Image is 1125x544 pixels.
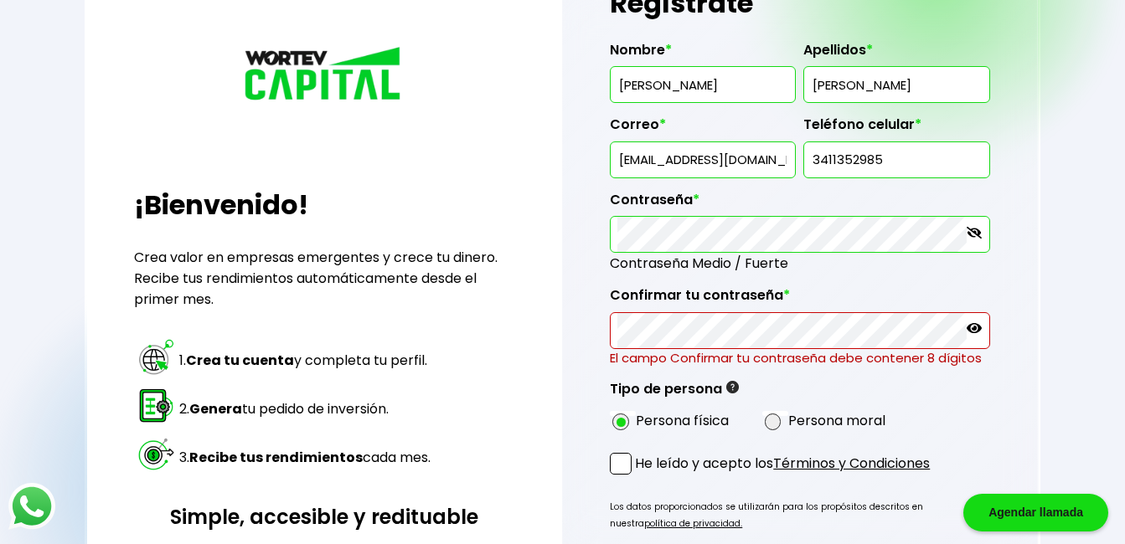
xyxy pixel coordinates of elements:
label: Persona moral [788,410,885,431]
img: paso 2 [137,386,176,425]
img: logo_wortev_capital [240,44,408,106]
td: 2. tu pedido de inversión. [178,385,431,432]
h2: ¡Bienvenido! [134,185,513,225]
label: Tipo de persona [610,381,739,406]
span: Contraseña Medio / Fuerte [610,253,989,274]
label: Confirmar tu contraseña [610,287,989,312]
label: Apellidos [803,42,989,67]
p: Crea valor en empresas emergentes y crece tu dinero. Recibe tus rendimientos automáticamente desd... [134,247,513,310]
td: 1. y completa tu perfil. [178,336,431,383]
label: Nombre [610,42,796,67]
label: Teléfono celular [803,116,989,141]
label: Correo [610,116,796,141]
p: El campo Confirmar tu contraseña debe contener 8 dígitos [610,349,989,367]
strong: Crea tu cuenta [186,351,294,370]
div: Agendar llamada [963,494,1108,531]
label: Persona física [636,410,729,431]
h3: Simple, accesible y redituable [134,502,513,531]
img: paso 3 [137,434,176,474]
input: inversionista@gmail.com [617,142,788,177]
a: política de privacidad. [644,517,742,530]
img: gfR76cHglkPwleuBLjWdxeZVvX9Wp6JBDmjRYY8JYDQn16A2ICN00zLTgIroGa6qie5tIuWH7V3AapTKqzv+oMZsGfMUqL5JM... [726,381,739,393]
td: 3. cada mes. [178,434,431,480]
input: 10 dígitos [811,142,982,177]
img: paso 1 [137,337,176,377]
a: Términos y Condiciones [773,454,930,473]
p: Los datos proporcionados se utilizarán para los propósitos descritos en nuestra [610,499,989,532]
label: Contraseña [610,192,989,217]
strong: Recibe tus rendimientos [189,448,363,467]
strong: Genera [189,399,242,418]
img: logos_whatsapp-icon.242b2217.svg [8,483,55,530]
p: He leído y acepto los [635,453,930,474]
